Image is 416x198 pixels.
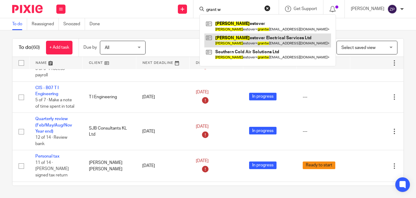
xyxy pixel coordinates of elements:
[196,90,209,94] span: [DATE]
[136,150,190,182] td: [DATE]
[249,127,277,134] span: In progress
[35,86,59,96] a: CIS - B07 T I Engineering
[83,82,136,113] td: T I Engineering
[249,162,277,169] span: In progress
[83,44,97,50] p: Due by
[303,94,344,100] div: ---
[303,128,344,134] div: ---
[294,7,317,11] span: Get Support
[196,124,209,129] span: [DATE]
[35,98,74,109] span: 5 of 7 · Make a note of time spent in total
[90,18,104,30] a: Done
[249,93,277,100] span: In progress
[12,18,27,30] a: To do
[46,41,72,54] a: + Add task
[387,4,397,14] img: svg%3E
[341,46,375,50] span: Select saved view
[83,150,136,182] td: [PERSON_NAME] [PERSON_NAME]
[35,161,69,177] span: 11 of 14 · [PERSON_NAME] signed tax return
[32,18,59,30] a: Reassigned
[35,136,67,146] span: 12 of 14 · Review bank
[264,5,270,11] button: Clear
[35,117,72,134] a: Quarterly review (Feb/May/Aug/Nov Year end)
[351,6,384,12] p: [PERSON_NAME]
[196,159,209,163] span: [DATE]
[206,7,260,13] input: Search
[19,44,40,51] h1: To do
[105,46,109,50] span: All
[136,82,190,113] td: [DATE]
[31,45,40,50] span: (60)
[303,162,335,169] span: Ready to start
[35,154,59,158] a: Personal tax
[12,5,43,13] img: Pixie
[83,113,136,150] td: SJB Consultants KL Ltd
[136,113,190,150] td: [DATE]
[63,18,85,30] a: Snoozed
